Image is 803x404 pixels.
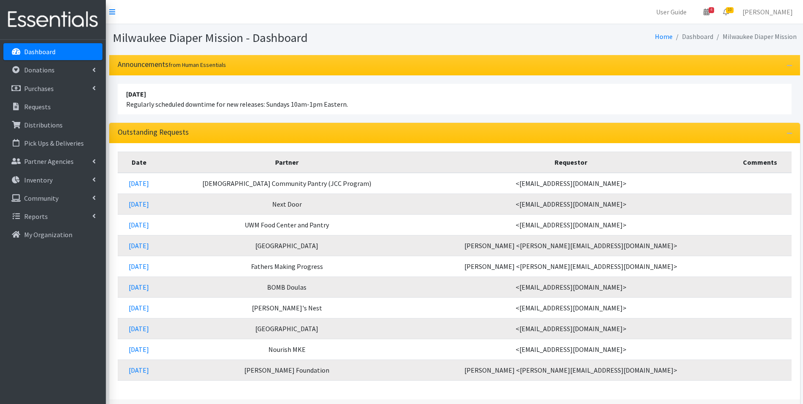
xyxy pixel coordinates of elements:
[3,135,102,152] a: Pick Ups & Deliveries
[160,194,414,214] td: Next Door
[414,173,728,194] td: <[EMAIL_ADDRESS][DOMAIN_NAME]>
[160,277,414,297] td: BOMB Doulas
[649,3,693,20] a: User Guide
[24,194,58,202] p: Community
[24,176,52,184] p: Inventory
[3,190,102,207] a: Community
[414,214,728,235] td: <[EMAIL_ADDRESS][DOMAIN_NAME]>
[414,297,728,318] td: <[EMAIL_ADDRESS][DOMAIN_NAME]>
[118,152,161,173] th: Date
[24,230,72,239] p: My Organization
[716,3,736,20] a: 10
[3,6,102,34] img: HumanEssentials
[713,30,797,43] li: Milwaukee Diaper Mission
[728,152,791,173] th: Comments
[129,324,149,333] a: [DATE]
[414,194,728,214] td: <[EMAIL_ADDRESS][DOMAIN_NAME]>
[24,102,51,111] p: Requests
[160,339,414,360] td: Nourish MKE
[24,66,55,74] p: Donations
[160,214,414,235] td: UWM Food Center and Pantry
[160,256,414,277] td: Fathers Making Progress
[736,3,800,20] a: [PERSON_NAME]
[160,173,414,194] td: [DEMOGRAPHIC_DATA] Community Pantry (JCC Program)
[24,139,84,147] p: Pick Ups & Deliveries
[129,304,149,312] a: [DATE]
[655,32,673,41] a: Home
[709,7,714,13] span: 4
[24,47,55,56] p: Dashboard
[118,84,792,114] li: Regularly scheduled downtime for new releases: Sundays 10am-1pm Eastern.
[414,152,728,173] th: Requestor
[673,30,713,43] li: Dashboard
[129,221,149,229] a: [DATE]
[414,256,728,277] td: [PERSON_NAME] <[PERSON_NAME][EMAIL_ADDRESS][DOMAIN_NAME]>
[160,318,414,339] td: [GEOGRAPHIC_DATA]
[3,98,102,115] a: Requests
[3,226,102,243] a: My Organization
[160,235,414,256] td: [GEOGRAPHIC_DATA]
[129,241,149,250] a: [DATE]
[129,200,149,208] a: [DATE]
[24,121,63,129] p: Distributions
[160,152,414,173] th: Partner
[3,116,102,133] a: Distributions
[3,172,102,188] a: Inventory
[129,283,149,291] a: [DATE]
[3,61,102,78] a: Donations
[129,262,149,271] a: [DATE]
[414,235,728,256] td: [PERSON_NAME] <[PERSON_NAME][EMAIL_ADDRESS][DOMAIN_NAME]>
[3,80,102,97] a: Purchases
[160,360,414,380] td: [PERSON_NAME] Foundation
[129,345,149,354] a: [DATE]
[3,153,102,170] a: Partner Agencies
[414,318,728,339] td: <[EMAIL_ADDRESS][DOMAIN_NAME]>
[168,61,226,69] small: from Human Essentials
[414,277,728,297] td: <[EMAIL_ADDRESS][DOMAIN_NAME]>
[24,84,54,93] p: Purchases
[414,360,728,380] td: [PERSON_NAME] <[PERSON_NAME][EMAIL_ADDRESS][DOMAIN_NAME]>
[726,7,734,13] span: 10
[118,60,226,69] h3: Announcements
[129,366,149,374] a: [DATE]
[24,212,48,221] p: Reports
[160,297,414,318] td: [PERSON_NAME]'s Nest
[3,208,102,225] a: Reports
[3,43,102,60] a: Dashboard
[697,3,716,20] a: 4
[24,157,74,166] p: Partner Agencies
[113,30,452,45] h1: Milwaukee Diaper Mission - Dashboard
[129,179,149,188] a: [DATE]
[414,339,728,360] td: <[EMAIL_ADDRESS][DOMAIN_NAME]>
[118,128,189,137] h3: Outstanding Requests
[126,90,146,98] strong: [DATE]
